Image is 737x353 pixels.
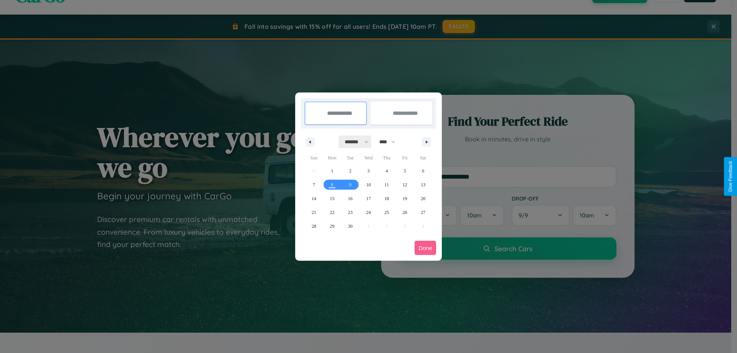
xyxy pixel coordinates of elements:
[385,164,388,178] span: 4
[366,192,371,206] span: 17
[348,219,353,233] span: 30
[378,178,396,192] button: 11
[323,152,341,164] span: Mon
[323,206,341,219] button: 22
[414,178,432,192] button: 13
[359,206,377,219] button: 24
[378,206,396,219] button: 25
[305,206,323,219] button: 21
[341,178,359,192] button: 9
[403,206,407,219] span: 26
[403,178,407,192] span: 12
[323,178,341,192] button: 8
[330,192,334,206] span: 15
[359,178,377,192] button: 10
[305,219,323,233] button: 28
[349,164,352,178] span: 2
[349,178,352,192] span: 9
[359,164,377,178] button: 3
[414,192,432,206] button: 20
[421,192,425,206] span: 20
[323,192,341,206] button: 15
[313,178,315,192] span: 7
[359,192,377,206] button: 17
[396,152,414,164] span: Fri
[415,241,436,255] button: Done
[378,164,396,178] button: 4
[403,192,407,206] span: 19
[422,164,424,178] span: 6
[414,206,432,219] button: 27
[728,161,733,192] div: Give Feedback
[414,164,432,178] button: 6
[396,192,414,206] button: 19
[378,152,396,164] span: Thu
[384,192,389,206] span: 18
[341,206,359,219] button: 23
[323,219,341,233] button: 29
[312,219,316,233] span: 28
[421,206,425,219] span: 27
[312,192,316,206] span: 14
[341,152,359,164] span: Tue
[305,178,323,192] button: 7
[404,164,406,178] span: 5
[330,206,334,219] span: 22
[396,164,414,178] button: 5
[305,192,323,206] button: 14
[341,219,359,233] button: 30
[414,152,432,164] span: Sat
[331,178,333,192] span: 8
[421,178,425,192] span: 13
[348,206,353,219] span: 23
[366,178,371,192] span: 10
[348,192,353,206] span: 16
[341,192,359,206] button: 16
[367,164,370,178] span: 3
[312,206,316,219] span: 21
[384,206,389,219] span: 25
[378,192,396,206] button: 18
[323,164,341,178] button: 1
[359,152,377,164] span: Wed
[385,178,389,192] span: 11
[331,164,333,178] span: 1
[305,152,323,164] span: Sun
[366,206,371,219] span: 24
[330,219,334,233] span: 29
[396,206,414,219] button: 26
[396,178,414,192] button: 12
[341,164,359,178] button: 2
